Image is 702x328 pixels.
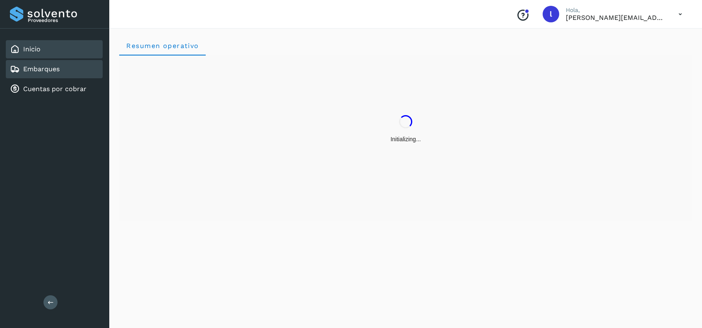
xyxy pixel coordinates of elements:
p: Proveedores [28,17,99,23]
div: Cuentas por cobrar [6,80,103,98]
div: Inicio [6,40,103,58]
a: Cuentas por cobrar [23,85,87,93]
a: Embarques [23,65,60,73]
p: Hola, [566,7,665,14]
span: Resumen operativo [126,42,199,50]
p: lorena.rojo@serviciosatc.com.mx [566,14,665,22]
div: Embarques [6,60,103,78]
a: Inicio [23,45,41,53]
